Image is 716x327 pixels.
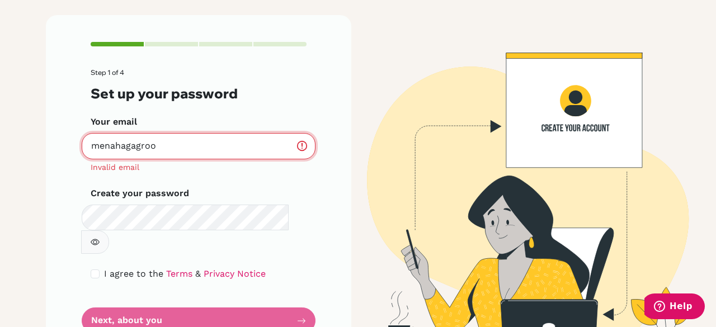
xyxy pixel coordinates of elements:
span: & [195,268,201,279]
label: Create your password [91,187,189,200]
h3: Set up your password [91,86,307,102]
label: Your email [91,115,137,129]
div: Invalid email [91,162,307,173]
a: Terms [166,268,192,279]
iframe: Opens a widget where you can find more information [644,293,705,321]
a: Privacy Notice [204,268,266,279]
span: I agree to the [104,268,163,279]
input: Insert your email* [82,133,315,159]
span: Step 1 of 4 [91,68,124,77]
